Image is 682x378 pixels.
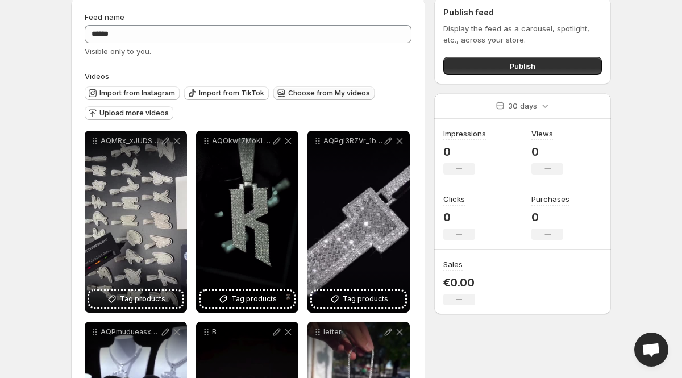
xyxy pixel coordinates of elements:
[99,89,175,98] span: Import from Instagram
[101,327,160,337] p: AQPmudueasxGbLRYiBsSYgPoVxo7Cohe9VvE0ELQlkh2M5RZ6hduZvbk0G_wWjeLLu-KKNI0FPSGnOZ1uLZ163d-o0e85vVNS...
[531,210,569,224] p: 0
[510,60,535,72] span: Publish
[196,131,298,313] div: AQOkw17MoKLvwNzywWwaWr01-ExRV0cKH-jTX4szdRNU1AG_XsEI1m5ug0WzxpMrvn_g9VX1oLH81dpLfzhjku3Eq8jIbUg-E...
[231,293,277,305] span: Tag products
[288,89,370,98] span: Choose from My videos
[212,327,271,337] p: B
[531,145,563,159] p: 0
[443,210,475,224] p: 0
[199,89,264,98] span: Import from TikTok
[307,131,410,313] div: AQPgl3RZVr_1b-QZZ9ifRF8oCvdFR114IOUP4TFdd0TIRQGXm7KUtGHFbmT1koMz8YZXmqRmHaOLpNZoGBg9dm4GHz-VoMM82...
[201,291,294,307] button: Tag products
[323,327,382,337] p: letter
[343,293,388,305] span: Tag products
[634,333,668,367] div: Open chat
[443,276,475,289] p: €0.00
[85,86,180,100] button: Import from Instagram
[85,131,187,313] div: AQMRx_xJUDS8BTpp5vpp7lbJtzNvbQpTZGMgKxy6aO_dLgTwIAQ1U2Jyvrqq6lzbCCTArivgf4Kb3QS9Ce-vx1NngqgNGnrc5...
[443,7,602,18] h2: Publish feed
[212,136,271,146] p: AQOkw17MoKLvwNzywWwaWr01-ExRV0cKH-jTX4szdRNU1AG_XsEI1m5ug0WzxpMrvn_g9VX1oLH81dpLfzhjku3Eq8jIbUg-E...
[443,57,602,75] button: Publish
[85,13,124,22] span: Feed name
[85,72,109,81] span: Videos
[85,47,151,56] span: Visible only to you.
[85,106,173,120] button: Upload more videos
[184,86,269,100] button: Import from TikTok
[531,128,553,139] h3: Views
[508,100,537,111] p: 30 days
[443,259,463,270] h3: Sales
[99,109,169,118] span: Upload more videos
[101,136,160,146] p: AQMRx_xJUDS8BTpp5vpp7lbJtzNvbQpTZGMgKxy6aO_dLgTwIAQ1U2Jyvrqq6lzbCCTArivgf4Kb3QS9Ce-vx1NngqgNGnrc5...
[531,193,569,205] h3: Purchases
[443,145,486,159] p: 0
[89,291,182,307] button: Tag products
[120,293,165,305] span: Tag products
[443,128,486,139] h3: Impressions
[273,86,375,100] button: Choose from My videos
[443,193,465,205] h3: Clicks
[443,23,602,45] p: Display the feed as a carousel, spotlight, etc., across your store.
[323,136,382,146] p: AQPgl3RZVr_1b-QZZ9ifRF8oCvdFR114IOUP4TFdd0TIRQGXm7KUtGHFbmT1koMz8YZXmqRmHaOLpNZoGBg9dm4GHz-VoMM82...
[312,291,405,307] button: Tag products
